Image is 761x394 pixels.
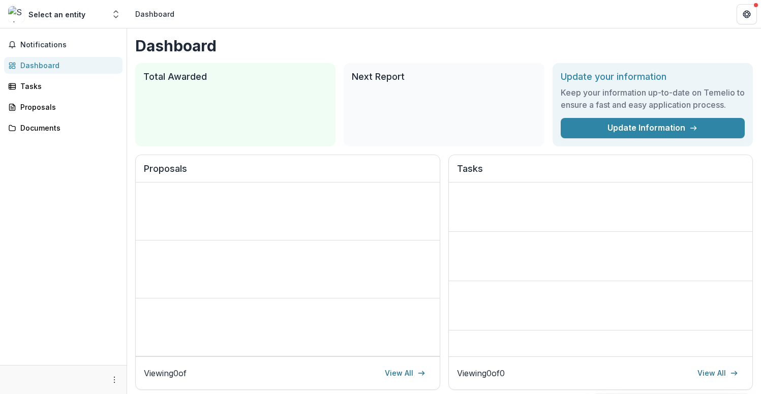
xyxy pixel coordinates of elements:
button: Notifications [4,37,123,53]
h2: Next Report [352,71,536,82]
a: Tasks [4,78,123,95]
button: More [108,374,120,386]
img: Select an entity [8,6,24,22]
nav: breadcrumb [131,7,178,21]
a: Documents [4,119,123,136]
h3: Keep your information up-to-date on Temelio to ensure a fast and easy application process. [561,86,745,111]
h2: Proposals [144,163,432,183]
div: Select an entity [28,9,85,20]
a: View All [691,365,744,381]
div: Tasks [20,81,114,92]
h1: Dashboard [135,37,753,55]
a: View All [379,365,432,381]
h2: Tasks [457,163,745,183]
button: Get Help [737,4,757,24]
div: Dashboard [135,9,174,19]
a: Update Information [561,118,745,138]
button: Open entity switcher [109,4,123,24]
p: Viewing 0 of [144,367,187,379]
div: Documents [20,123,114,133]
h2: Update your information [561,71,745,82]
div: Proposals [20,102,114,112]
p: Viewing 0 of 0 [457,367,505,379]
div: Dashboard [20,60,114,71]
a: Proposals [4,99,123,115]
span: Notifications [20,41,118,49]
h2: Total Awarded [143,71,327,82]
a: Dashboard [4,57,123,74]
